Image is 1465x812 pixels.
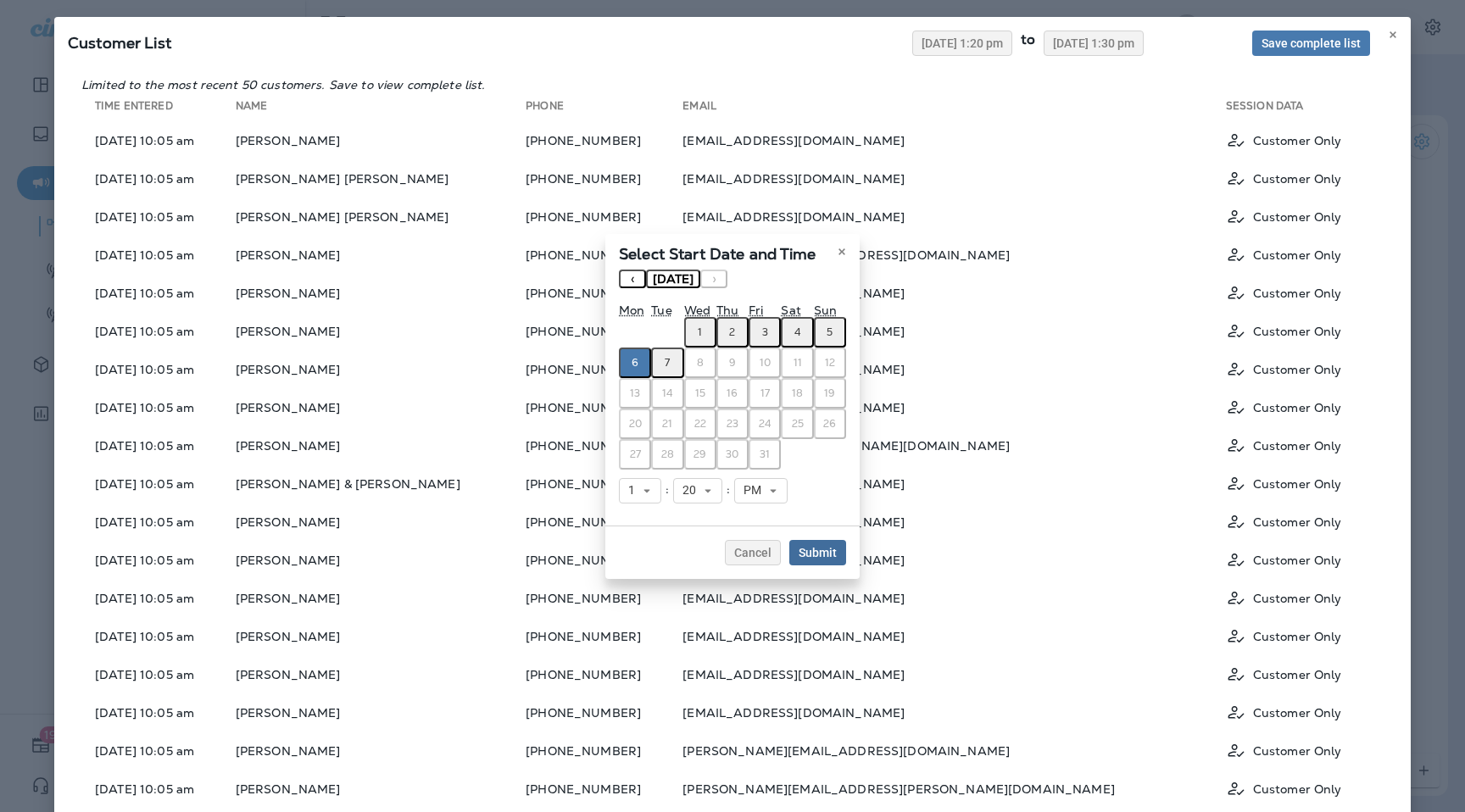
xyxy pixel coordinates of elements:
[814,378,846,409] button: October 19, 2025
[781,409,813,439] button: October 25, 2025
[661,478,673,503] div: :
[744,483,768,498] span: PM
[749,303,763,318] abbr: Friday
[749,409,781,439] button: October 24, 2025
[684,317,716,348] button: October 1, 2025
[684,409,716,439] button: October 22, 2025
[651,439,683,470] button: October 28, 2025
[716,348,749,378] button: October 9, 2025
[716,378,749,409] button: October 16, 2025
[789,540,846,565] button: Submit
[827,325,833,339] abbr: October 5, 2025
[734,547,771,559] span: Cancel
[749,317,781,348] button: October 3, 2025
[814,303,837,318] abbr: Sunday
[749,348,781,378] button: October 10, 2025
[823,417,836,431] abbr: October 26, 2025
[684,439,716,470] button: October 29, 2025
[629,417,642,431] abbr: October 20, 2025
[662,417,672,431] abbr: October 21, 2025
[794,356,802,370] abbr: October 11, 2025
[781,317,813,348] button: October 4, 2025
[814,317,846,348] button: October 5, 2025
[605,234,860,270] div: Select Start Date and Time
[651,303,671,318] abbr: Tuesday
[630,387,640,400] abbr: October 13, 2025
[762,325,768,339] abbr: October 3, 2025
[760,387,770,400] abbr: October 17, 2025
[694,417,706,431] abbr: October 22, 2025
[628,483,642,498] span: 1
[814,409,846,439] button: October 26, 2025
[799,547,837,559] span: Submit
[760,356,771,370] abbr: October 10, 2025
[653,271,694,286] span: [DATE]
[684,348,716,378] button: October 8, 2025
[726,448,738,461] abbr: October 30, 2025
[716,303,738,318] abbr: Thursday
[781,303,800,318] abbr: Saturday
[729,356,736,370] abbr: October 9, 2025
[727,387,738,400] abbr: October 16, 2025
[661,448,674,461] abbr: October 28, 2025
[725,540,781,565] button: Cancel
[700,270,727,288] button: ›
[651,409,683,439] button: October 21, 2025
[716,409,749,439] button: October 23, 2025
[684,303,710,318] abbr: Wednesday
[727,417,738,431] abbr: October 23, 2025
[619,439,651,470] button: October 27, 2025
[695,387,705,400] abbr: October 15, 2025
[792,417,804,431] abbr: October 25, 2025
[662,387,673,400] abbr: October 14, 2025
[814,348,846,378] button: October 12, 2025
[749,378,781,409] button: October 17, 2025
[749,439,781,470] button: October 31, 2025
[722,478,734,503] div: :
[760,448,770,461] abbr: October 31, 2025
[716,317,749,348] button: October 2, 2025
[673,478,722,503] button: 20
[825,356,835,370] abbr: October 12, 2025
[665,356,670,370] abbr: October 7, 2025
[729,325,735,339] abbr: October 2, 2025
[734,478,788,503] button: PM
[759,417,771,431] abbr: October 24, 2025
[792,387,803,400] abbr: October 18, 2025
[646,270,700,288] button: [DATE]
[716,439,749,470] button: October 30, 2025
[697,356,704,370] abbr: October 8, 2025
[632,356,638,370] abbr: October 6, 2025
[619,303,644,318] abbr: Monday
[781,378,813,409] button: October 18, 2025
[630,448,641,461] abbr: October 27, 2025
[698,325,702,339] abbr: October 1, 2025
[824,387,835,400] abbr: October 19, 2025
[651,378,683,409] button: October 14, 2025
[684,378,716,409] button: October 15, 2025
[682,483,703,498] span: 20
[619,378,651,409] button: October 13, 2025
[694,448,706,461] abbr: October 29, 2025
[619,478,661,503] button: 1
[619,348,651,378] button: October 6, 2025
[651,348,683,378] button: October 7, 2025
[794,325,801,339] abbr: October 4, 2025
[619,409,651,439] button: October 20, 2025
[781,348,813,378] button: October 11, 2025
[619,270,646,288] button: ‹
